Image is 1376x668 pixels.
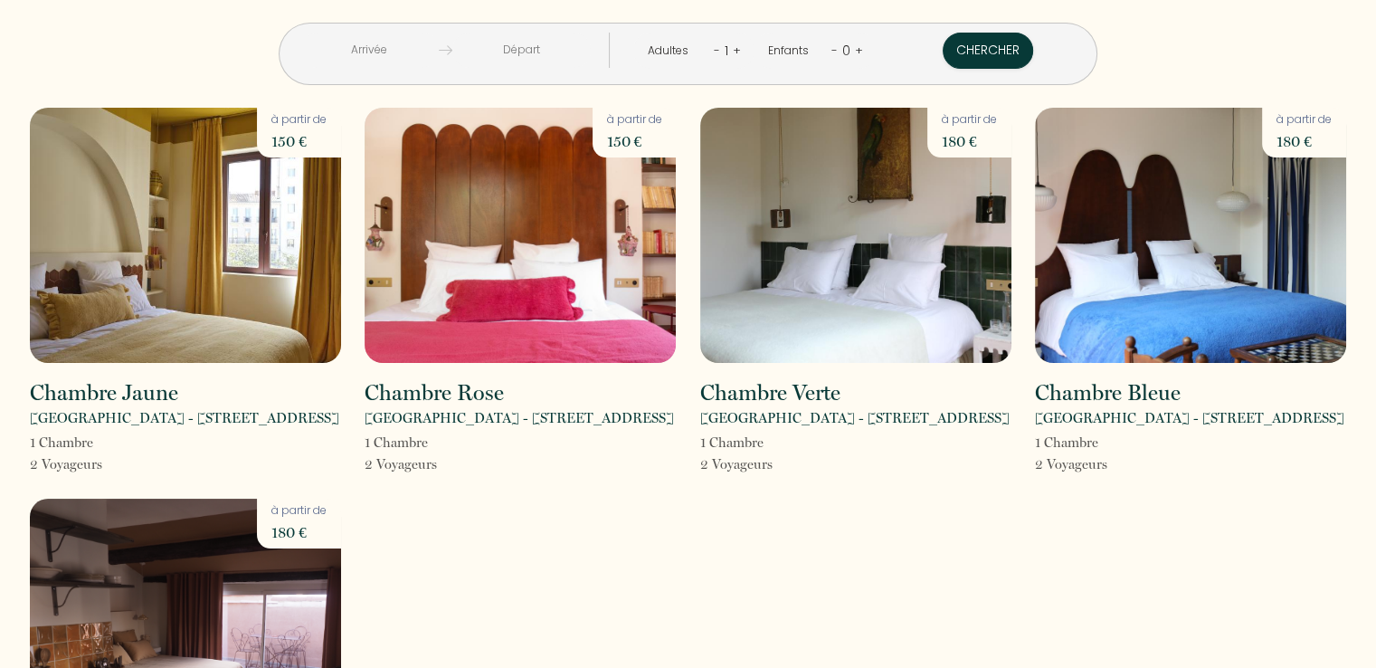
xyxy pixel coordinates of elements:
p: à partir de [271,502,327,520]
span: s [97,456,102,472]
h2: Chambre Bleue [1035,382,1181,404]
p: [GEOGRAPHIC_DATA] - [STREET_ADDRESS] [700,407,1010,429]
p: 150 € [607,129,662,154]
p: [GEOGRAPHIC_DATA] - [STREET_ADDRESS] [365,407,674,429]
div: 0 [838,36,855,65]
a: + [855,42,863,59]
img: guests [439,43,452,57]
p: 2 Voyageur [30,453,102,475]
img: rental-image [365,108,676,363]
input: Arrivée [300,33,439,68]
a: - [831,42,838,59]
span: s [432,456,437,472]
p: 180 € [942,129,997,154]
p: 150 € [271,129,327,154]
button: Chercher [943,33,1033,69]
span: s [1102,456,1107,472]
p: à partir de [942,111,997,129]
h2: Chambre Rose [365,382,504,404]
p: 2 Voyageur [1035,453,1107,475]
p: 180 € [1276,129,1332,154]
div: 1 [720,36,733,65]
span: s [767,456,773,472]
h2: Chambre Verte [700,382,840,404]
p: 1 Chambre [700,432,773,453]
p: 2 Voyageur [365,453,437,475]
input: Départ [452,33,591,68]
img: rental-image [700,108,1011,363]
p: 180 € [271,520,327,545]
p: 1 Chambre [30,432,102,453]
p: 2 Voyageur [700,453,773,475]
h2: Chambre Jaune [30,382,178,404]
p: 1 Chambre [1035,432,1107,453]
p: à partir de [1276,111,1332,129]
img: rental-image [30,108,341,363]
div: Adultes [648,43,695,60]
p: [GEOGRAPHIC_DATA] - [STREET_ADDRESS] [30,407,339,429]
img: rental-image [1035,108,1346,363]
p: 1 Chambre [365,432,437,453]
p: à partir de [607,111,662,129]
p: à partir de [271,111,327,129]
a: + [733,42,741,59]
div: Enfants [767,43,814,60]
a: - [714,42,720,59]
p: [GEOGRAPHIC_DATA] - [STREET_ADDRESS] [1035,407,1344,429]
